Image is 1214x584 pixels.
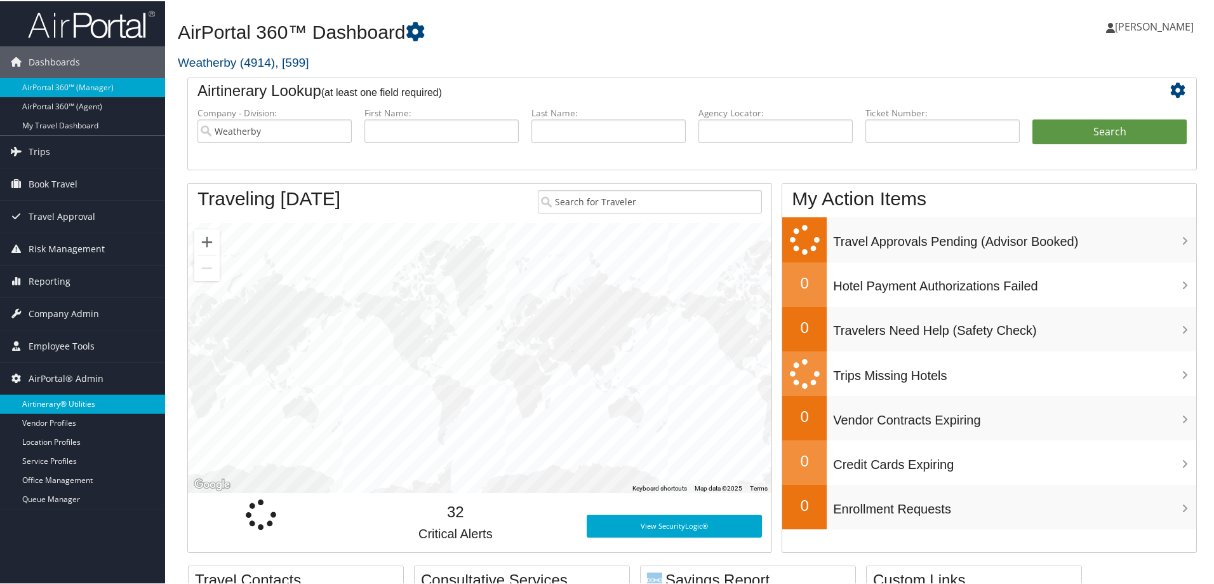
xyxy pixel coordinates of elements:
h2: 0 [782,405,827,426]
span: Travel Approval [29,200,95,231]
span: ( 4914 ) [240,55,275,68]
a: Travel Approvals Pending (Advisor Booked) [782,216,1196,261]
h2: 0 [782,494,827,515]
h2: 32 [344,500,568,522]
a: Terms (opens in new tab) [750,484,768,491]
a: Open this area in Google Maps (opens a new window) [191,475,233,492]
a: 0Credit Cards Expiring [782,439,1196,484]
h3: Trips Missing Hotels [833,359,1196,383]
a: 0Travelers Need Help (Safety Check) [782,306,1196,350]
span: [PERSON_NAME] [1115,18,1194,32]
label: Agency Locator: [698,105,853,118]
span: Company Admin [29,297,99,329]
h1: My Action Items [782,184,1196,211]
input: Search for Traveler [538,189,762,212]
h3: Hotel Payment Authorizations Failed [833,269,1196,294]
span: Risk Management [29,232,105,264]
span: AirPortal® Admin [29,362,103,393]
h3: Travelers Need Help (Safety Check) [833,314,1196,338]
a: 0Enrollment Requests [782,484,1196,528]
span: Dashboards [29,45,80,77]
img: Google [191,475,233,492]
span: Trips [29,135,50,166]
span: Map data ©2025 [695,484,742,491]
h3: Vendor Contracts Expiring [833,404,1196,428]
label: Company - Division: [197,105,352,118]
label: First Name: [364,105,519,118]
h3: Credit Cards Expiring [833,448,1196,472]
button: Search [1032,118,1187,144]
h2: 0 [782,316,827,337]
h2: Airtinerary Lookup [197,79,1103,100]
img: airportal-logo.png [28,8,155,38]
button: Zoom out [194,254,220,280]
h1: Traveling [DATE] [197,184,340,211]
span: Employee Tools [29,329,95,361]
h3: Enrollment Requests [833,492,1196,517]
span: Book Travel [29,167,77,199]
h3: Travel Approvals Pending (Advisor Booked) [833,225,1196,249]
label: Ticket Number: [865,105,1020,118]
a: View SecurityLogic® [587,513,762,536]
a: Trips Missing Hotels [782,350,1196,395]
h1: AirPortal 360™ Dashboard [178,18,864,44]
label: Last Name: [531,105,686,118]
span: Reporting [29,264,70,296]
a: Weatherby [178,55,309,68]
span: , [ 599 ] [275,55,309,68]
h2: 0 [782,449,827,471]
a: 0Vendor Contracts Expiring [782,395,1196,439]
span: (at least one field required) [321,86,442,97]
h3: Critical Alerts [344,524,568,541]
a: [PERSON_NAME] [1106,6,1206,44]
button: Keyboard shortcuts [632,483,687,492]
h2: 0 [782,271,827,293]
button: Zoom in [194,228,220,254]
a: 0Hotel Payment Authorizations Failed [782,261,1196,306]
